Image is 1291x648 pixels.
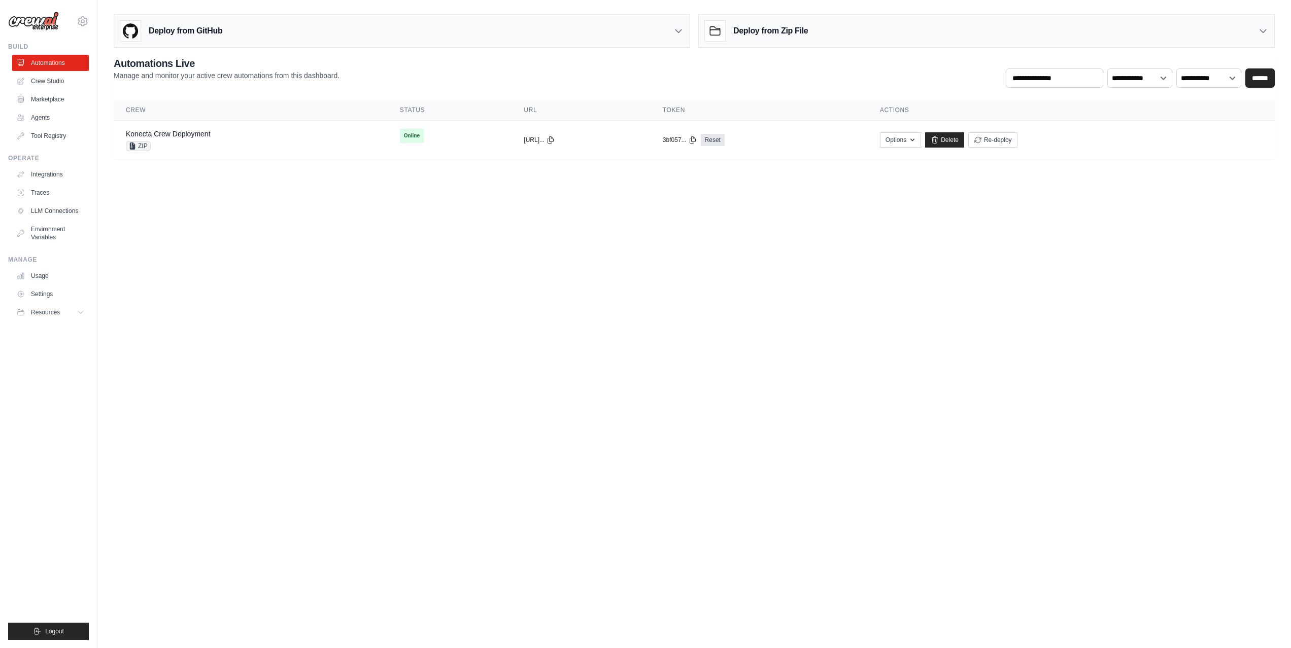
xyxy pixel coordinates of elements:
[663,136,697,144] button: 3bf057...
[400,129,424,143] span: Online
[12,110,89,126] a: Agents
[733,25,808,37] h3: Deploy from Zip File
[8,623,89,640] button: Logout
[12,221,89,245] a: Environment Variables
[8,256,89,264] div: Manage
[925,132,964,148] a: Delete
[12,286,89,302] a: Settings
[12,268,89,284] a: Usage
[12,166,89,183] a: Integrations
[880,132,921,148] button: Options
[120,21,141,41] img: GitHub Logo
[114,56,339,70] h2: Automations Live
[126,130,211,138] a: Konecta Crew Deployment
[12,91,89,107] a: Marketplace
[8,43,89,51] div: Build
[968,132,1017,148] button: Re-deploy
[8,154,89,162] div: Operate
[12,185,89,201] a: Traces
[12,55,89,71] a: Automations
[512,100,651,121] th: URL
[45,627,64,635] span: Logout
[12,128,89,144] a: Tool Registry
[149,25,222,37] h3: Deploy from GitHub
[31,308,60,316] span: Resources
[12,73,89,89] a: Crew Studio
[114,100,388,121] th: Crew
[868,100,1275,121] th: Actions
[651,100,868,121] th: Token
[701,134,725,146] a: Reset
[114,70,339,81] p: Manage and monitor your active crew automations from this dashboard.
[8,12,59,31] img: Logo
[12,203,89,219] a: LLM Connections
[388,100,512,121] th: Status
[12,304,89,320] button: Resources
[126,141,151,151] span: ZIP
